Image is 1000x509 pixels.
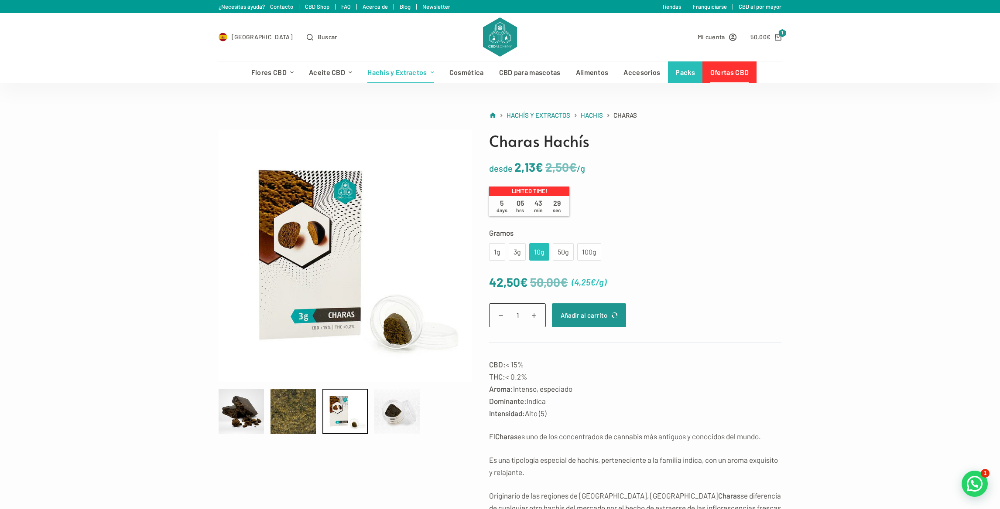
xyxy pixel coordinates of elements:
a: Acerca de [363,3,388,10]
span: € [569,159,577,174]
a: CBD al por mayor [739,3,781,10]
a: Carro de compra [750,32,781,42]
p: Limited time! [489,187,569,196]
span: € [560,275,568,289]
a: Hachís y Extractos [360,61,442,83]
span: € [520,275,528,289]
span: 05 [511,199,529,214]
h1: Charas Hachís [489,129,781,153]
a: Packs [668,61,703,83]
span: € [767,33,771,41]
span: ( ) [572,275,606,289]
a: CBD Shop [305,3,329,10]
strong: Charas [718,491,740,500]
div: 100g [582,246,596,258]
span: Buscar [318,32,337,42]
a: Hachis [581,110,603,121]
input: Cantidad de productos [489,303,546,327]
img: ES Flag [219,33,227,41]
strong: Intensidad: [489,409,525,417]
a: Alimentos [568,61,616,83]
a: Newsletter [422,3,450,10]
button: Añadir al carrito [552,303,626,327]
span: Hachis [581,111,603,119]
span: € [535,159,543,174]
div: 50g [558,246,568,258]
span: 1 [778,29,786,37]
a: Flores CBD [243,61,301,83]
a: Hachís y Extractos [507,110,570,121]
bdi: 2,13 [514,159,543,174]
span: days [497,207,507,213]
bdi: 50,00 [530,275,568,289]
a: Accesorios [616,61,668,83]
span: min [534,207,543,213]
div: 1g [494,246,500,258]
span: desde [489,163,513,173]
span: € [590,277,596,287]
bdi: 2,50 [545,159,577,174]
span: sec [553,207,561,213]
nav: Menú de cabecera [243,61,756,83]
a: Mi cuenta [698,32,737,42]
bdi: 42,50 [489,275,528,289]
span: Mi cuenta [698,32,725,42]
span: /g [596,277,604,287]
a: Ofertas CBD [702,61,756,83]
strong: CBD: [489,360,506,369]
div: 10g [534,246,544,258]
p: < 15% < 0.2% Intenso, especiado Indica Alto (5) [489,358,781,419]
label: Gramos [489,227,781,239]
p: El es uno de los concentrados de cannabis más antiguos y conocidos del mundo. [489,430,781,442]
img: CBD Alchemy [483,17,517,57]
a: ¿Necesitas ayuda? Contacto [219,3,293,10]
span: 43 [529,199,548,214]
bdi: 50,00 [750,33,771,41]
strong: Charas [495,432,517,441]
strong: Dominante: [489,397,527,405]
a: Franquiciarse [693,3,727,10]
span: Charas [613,110,637,121]
img: hashish-charas-packaging-v2 [219,129,472,382]
a: FAQ [341,3,351,10]
a: CBD para mascotas [491,61,568,83]
span: [GEOGRAPHIC_DATA] [232,32,293,42]
span: hrs [516,207,524,213]
strong: Aroma: [489,384,513,393]
strong: THC: [489,372,505,381]
a: Cosmética [442,61,491,83]
span: 5 [493,199,511,214]
a: Tiendas [662,3,681,10]
a: Aceite CBD [301,61,360,83]
a: Select Country [219,32,293,42]
a: Blog [400,3,411,10]
span: 29 [548,199,566,214]
div: 3g [514,246,521,258]
bdi: 4,25 [574,277,596,287]
button: Abrir formulario de búsqueda [307,32,337,42]
span: Hachís y Extractos [507,111,570,119]
p: Es una tipología especial de hachís, perteneciente a la familia indica, con un aroma exquisito y ... [489,454,781,478]
span: /g [577,163,585,173]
